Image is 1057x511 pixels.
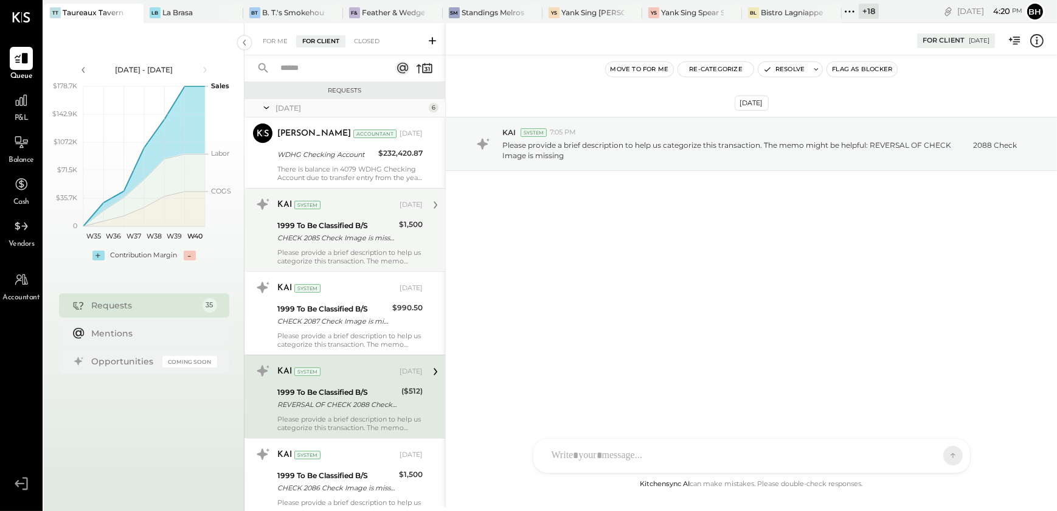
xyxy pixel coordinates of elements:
div: ($512) [401,385,423,397]
button: Resolve [758,62,809,77]
text: W35 [86,232,100,240]
div: [DATE] [400,129,423,139]
div: Standings Melrose [462,7,524,18]
div: 6 [429,103,438,113]
div: [DATE] [400,283,423,293]
div: $1,500 [399,218,423,231]
div: + [92,251,105,260]
div: LB [150,7,161,18]
a: Queue [1,47,42,82]
div: copy link [942,5,954,18]
div: YS [549,7,560,18]
div: For Me [257,35,294,47]
div: There is balance in 4079 WDHG Checking Account due to transfer entry from the year [DATE]. Kindly... [277,165,423,182]
text: 0 [73,221,77,230]
a: Vendors [1,215,42,250]
div: F& [349,7,360,18]
div: System [294,201,321,209]
div: Contribution Margin [111,251,178,260]
div: [DATE] [400,450,423,460]
div: KAI [277,449,292,461]
button: Re-Categorize [678,62,754,77]
div: [DATE] [735,96,769,111]
div: Opportunities [92,355,156,367]
text: $71.5K [57,165,77,174]
div: BT [249,7,260,18]
text: Labor [211,149,229,158]
div: WDHG Checking Account [277,148,375,161]
div: 1999 To Be Classified B/S [277,470,395,482]
div: Yank Sing [PERSON_NAME][GEOGRAPHIC_DATA] [561,7,624,18]
text: $178.7K [53,82,77,90]
div: Please provide a brief description to help us categorize this transaction. The memo might be help... [277,248,423,265]
div: Please provide a brief description to help us categorize this transaction. The memo might be help... [277,332,423,349]
div: KAI [277,366,292,378]
text: W38 [147,232,162,240]
div: KAI [277,282,292,294]
div: $232,420.87 [378,147,423,159]
a: Cash [1,173,42,208]
text: $142.9K [52,109,77,118]
a: P&L [1,89,42,124]
span: 7:05 PM [550,128,576,137]
text: Sales [211,82,229,90]
div: - [184,251,196,260]
span: Vendors [9,239,35,250]
div: La Brasa [162,7,193,18]
div: BL [748,7,759,18]
a: Accountant [1,268,42,304]
button: Bh [1025,2,1045,21]
span: Accountant [3,293,40,304]
text: W40 [187,232,202,240]
div: TT [50,7,61,18]
div: For Client [296,35,345,47]
div: Please provide a brief description to help us categorize this transaction. The memo might be help... [277,415,423,432]
button: Move to for me [606,62,674,77]
div: Coming Soon [162,356,217,367]
span: Queue [10,71,33,82]
div: [DATE] - [DATE] [92,64,196,75]
span: P&L [15,113,29,124]
div: For Client [923,36,965,46]
div: YS [648,7,659,18]
div: REVERSAL OF CHECK 2088 Check Image is missing [277,398,398,411]
text: $107.2K [54,137,77,146]
div: System [294,451,321,459]
text: COGS [211,187,231,195]
div: [DATE] [276,103,426,113]
p: Please provide a brief description to help us categorize this transaction. The memo might be help... [502,140,1020,161]
div: [DATE] [400,200,423,210]
span: KAI [502,127,516,137]
text: W36 [106,232,121,240]
div: + 18 [859,4,879,19]
div: 1999 To Be Classified B/S [277,386,398,398]
div: Requests [251,86,439,95]
text: W39 [167,232,182,240]
div: Bistro Lagniappe [761,7,823,18]
div: 1999 To Be Classified B/S [277,220,395,232]
div: Feather & Wedge [362,7,425,18]
div: [PERSON_NAME] [277,128,351,140]
div: Closed [348,35,386,47]
button: Flag as Blocker [827,62,897,77]
div: System [521,128,547,137]
div: Requests [92,299,196,311]
div: Mentions [92,327,211,339]
div: [DATE] [400,367,423,377]
div: CHECK 2085 Check Image is missing [277,232,395,244]
div: $1,500 [399,468,423,481]
div: Yank Sing Spear Street [661,7,724,18]
div: B. T.'s Smokehouse [262,7,325,18]
div: [DATE] [969,36,989,45]
div: CHECK 2087 Check Image is missing [277,315,389,327]
a: Balance [1,131,42,166]
div: [DATE] [957,5,1022,17]
div: $990.50 [392,302,423,314]
span: Balance [9,155,34,166]
div: CHECK 2086 Check Image is missing [277,482,395,494]
div: Accountant [353,130,397,138]
div: System [294,284,321,293]
div: 1999 To Be Classified B/S [277,303,389,315]
div: KAI [277,199,292,211]
text: W37 [126,232,141,240]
